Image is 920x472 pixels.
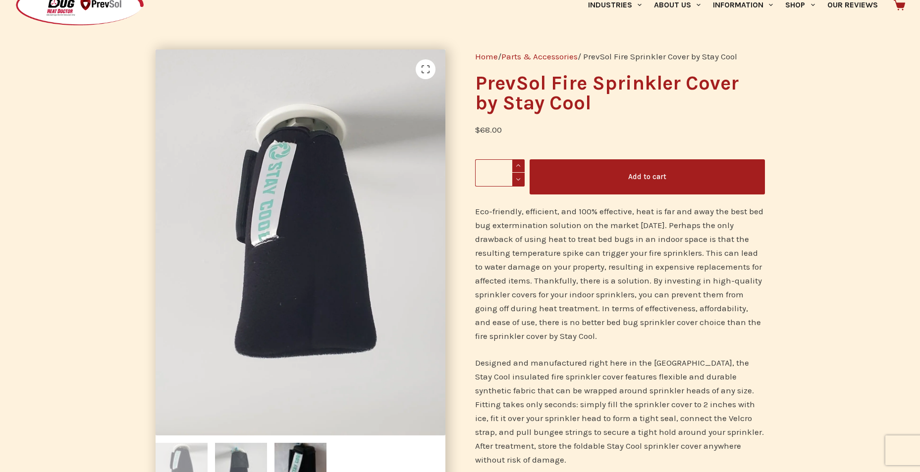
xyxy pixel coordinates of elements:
[475,51,498,61] a: Home
[475,73,765,113] h1: PrevSol Fire Sprinkler Cover by Stay Cool
[501,51,578,61] a: Parts & Accessories
[475,204,765,343] p: Eco-friendly, efficient, and 100% effective, heat is far and away the best bed bug extermination ...
[416,59,435,79] a: View full-screen image gallery
[475,125,502,135] bdi: 68.00
[475,125,480,135] span: $
[475,356,765,467] p: Designed and manufactured right here in the [GEOGRAPHIC_DATA], the Stay Cool insulated fire sprin...
[475,159,525,187] input: Product quantity
[530,159,765,194] button: Add to cart
[8,4,38,34] button: Open LiveChat chat widget
[475,49,765,63] nav: Breadcrumb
